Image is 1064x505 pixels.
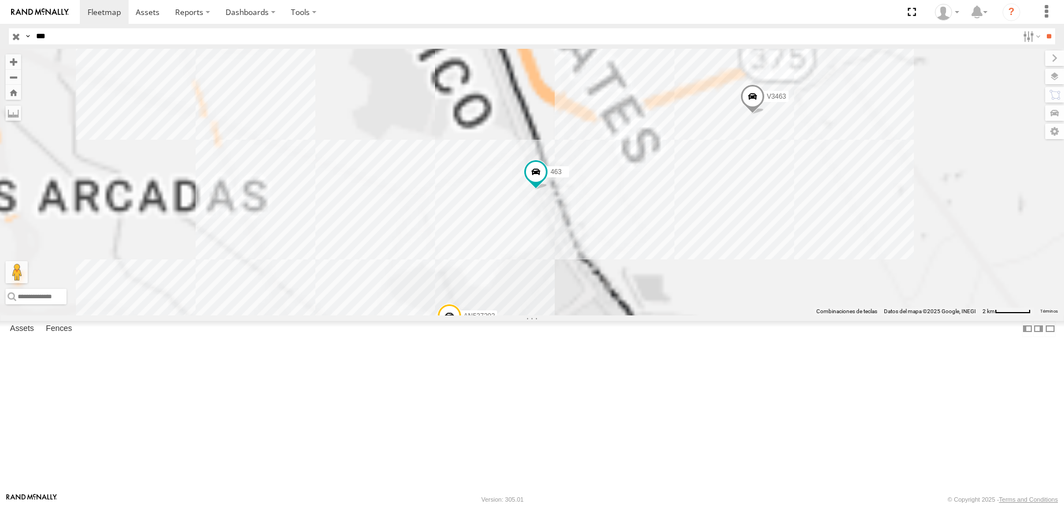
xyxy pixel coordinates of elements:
[6,105,21,121] label: Measure
[1019,28,1042,44] label: Search Filter Options
[948,496,1058,503] div: © Copyright 2025 -
[767,93,786,101] span: V3463
[550,168,561,176] span: 463
[1045,124,1064,139] label: Map Settings
[6,85,21,100] button: Zoom Home
[1040,309,1058,313] a: Términos
[884,308,976,314] span: Datos del mapa ©2025 Google, INEGI
[11,8,69,16] img: rand-logo.svg
[1033,321,1044,337] label: Dock Summary Table to the Right
[983,308,995,314] span: 2 km
[931,4,963,21] div: MANUEL HERNANDEZ
[1002,3,1020,21] i: ?
[482,496,524,503] div: Version: 305.01
[40,322,78,337] label: Fences
[4,322,39,337] label: Assets
[6,54,21,69] button: Zoom in
[6,261,28,283] button: Arrastra al hombrecito al mapa para abrir Street View
[1022,321,1033,337] label: Dock Summary Table to the Left
[6,69,21,85] button: Zoom out
[6,494,57,505] a: Visit our Website
[816,308,877,315] button: Combinaciones de teclas
[999,496,1058,503] a: Terms and Conditions
[979,308,1034,315] button: Escala del mapa: 2 km por 61 píxeles
[23,28,32,44] label: Search Query
[1045,321,1056,337] label: Hide Summary Table
[464,313,495,320] span: AN537292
